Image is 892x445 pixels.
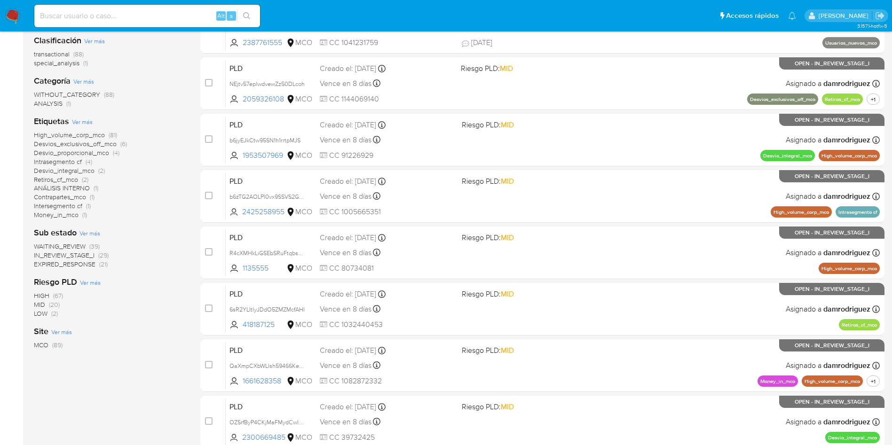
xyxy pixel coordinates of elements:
p: damian.rodriguez@mercadolibre.com [819,11,872,20]
span: Accesos rápidos [726,11,779,21]
span: 3.157.1-hotfix-5 [857,22,887,30]
span: s [230,11,233,20]
button: search-icon [237,9,256,23]
input: Buscar usuario o caso... [34,10,260,22]
a: Salir [875,11,885,21]
a: Notificaciones [788,12,796,20]
span: Alt [217,11,225,20]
